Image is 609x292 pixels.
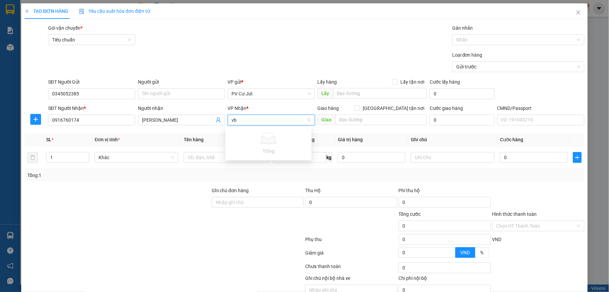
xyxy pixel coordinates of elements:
span: SL [46,137,51,142]
label: Loại đơn hàng [452,52,482,58]
input: Cước giao hàng [430,115,494,125]
input: Dọc đường [335,114,427,125]
div: Chi phí nội bộ [399,274,491,285]
span: Gói vận chuyển [48,25,82,31]
span: Cước hàng [500,137,523,142]
span: plus [25,9,29,13]
div: Phụ thu [304,236,398,247]
input: Dọc đường [333,88,427,99]
div: SĐT Người Gửi [48,78,135,86]
input: VD: Bàn, Ghế [184,152,267,163]
button: plus [30,114,41,125]
div: CMND/Passport [497,105,584,112]
span: VND [492,237,502,242]
div: Chưa thanh toán [304,263,398,274]
span: Thu Hộ [305,188,321,193]
span: plus [31,117,41,122]
label: Cước lấy hàng [430,79,460,85]
span: Tên hàng [184,137,204,142]
th: Ghi chú [408,133,497,146]
span: Lấy [318,88,333,99]
span: % [480,250,484,255]
div: VP gửi [228,78,315,86]
span: Gửi trước [456,62,580,72]
span: Tiêu chuẩn [52,35,131,45]
label: Ghi chú đơn hàng [212,188,249,193]
div: Người gửi [138,78,225,86]
label: Cước giao hàng [430,106,463,111]
div: Phí thu hộ [399,187,491,197]
img: icon [79,9,84,14]
span: kg [326,152,332,163]
input: Ghi Chú [411,152,495,163]
span: Yêu cầu xuất hóa đơn điện tử [79,8,150,14]
span: Giá trị hàng [338,137,363,142]
div: Tổng: 1 [27,172,235,179]
span: Giao [318,114,335,125]
input: Cước lấy hàng [430,88,494,99]
button: delete [27,152,38,163]
button: Close [569,3,588,22]
label: Hình thức thanh toán [492,211,537,217]
div: SĐT Người Nhận [48,105,135,112]
span: Lấy hàng [318,79,337,85]
div: Người nhận [138,105,225,112]
span: Lấy tận nơi [398,78,427,86]
span: [GEOGRAPHIC_DATA] tận nơi [360,105,427,112]
div: Ghi chú nội bộ nhà xe [305,274,397,285]
div: Trống [229,147,308,155]
span: Tổng cước [399,211,421,217]
span: VND [461,250,470,255]
span: VP Nhận [228,106,247,111]
span: user-add [216,117,221,123]
span: Khác [99,152,174,163]
span: PV Cư Jút [232,89,311,99]
span: close [576,10,581,15]
button: plus [573,152,582,163]
input: Ghi chú đơn hàng [212,197,304,208]
label: Gán nhãn [452,25,473,31]
input: 0 [338,152,405,163]
div: Giảm giá [304,249,398,261]
span: TẠO ĐƠN HÀNG [25,8,68,14]
span: Đơn vị tính [95,137,120,142]
span: Giao hàng [318,106,339,111]
span: plus [573,155,581,160]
